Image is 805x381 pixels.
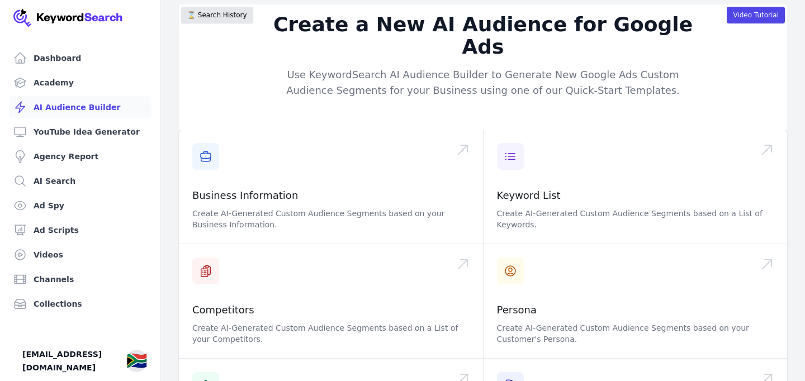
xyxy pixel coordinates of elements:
a: AI Search [9,170,151,192]
a: AI Audience Builder [9,96,151,118]
button: ⌛️ Search History [181,7,253,23]
a: YouTube Idea Generator [9,121,151,143]
a: Dashboard [9,47,151,69]
a: Ad Spy [9,194,151,217]
a: Collections [9,293,151,315]
a: Competitors [192,304,254,316]
a: Business Information [192,189,298,201]
a: Agency Report [9,145,151,168]
a: Academy [9,72,151,94]
a: Channels [9,268,151,290]
div: 🇿🇦 [126,351,147,371]
a: Keyword List [497,189,561,201]
img: Your Company [13,9,123,27]
a: Ad Scripts [9,219,151,241]
a: Videos [9,244,151,266]
h2: Create a New AI Audience for Google Ads [268,13,698,58]
span: [EMAIL_ADDRESS][DOMAIN_NAME] [22,347,117,374]
button: 🇿🇦 [126,350,147,372]
a: Persona [497,304,537,316]
p: Use KeywordSearch AI Audience Builder to Generate New Google Ads Custom Audience Segments for you... [268,67,698,98]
